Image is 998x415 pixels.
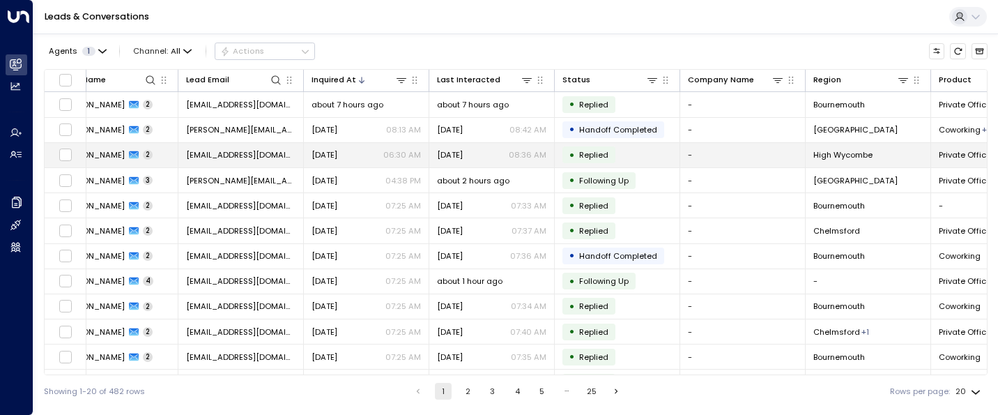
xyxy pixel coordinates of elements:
[44,43,110,59] button: Agents1
[569,272,575,291] div: •
[385,225,421,236] p: 07:25 AM
[312,124,337,135] span: Yesterday
[129,43,197,59] span: Channel:
[143,150,153,160] span: 2
[61,124,125,135] span: James Steer
[215,43,315,59] button: Actions
[437,250,463,262] span: Sep 15, 2025
[579,276,629,287] span: Following Up
[437,99,509,110] span: about 7 hours ago
[813,326,860,338] span: Chelmsford
[44,386,145,398] div: Showing 1-20 of 482 rows
[569,347,575,366] div: •
[59,224,72,238] span: Toggle select row
[312,326,337,338] span: Sep 15, 2025
[813,149,873,160] span: High Wycombe
[61,250,125,262] span: Kara Futcher-Garcia
[186,200,295,211] span: karagarcia2017@yahoo.com
[813,99,865,110] span: Bournemouth
[186,73,282,86] div: Lead Email
[59,325,72,339] span: Toggle select row
[143,176,153,186] span: 3
[569,120,575,139] div: •
[437,352,463,363] span: Sep 15, 2025
[939,175,991,186] span: Private Office
[385,352,421,363] p: 07:25 AM
[511,352,546,363] p: 07:35 AM
[939,276,991,287] span: Private Office
[386,124,421,135] p: 08:13 AM
[688,73,754,86] div: Company Name
[806,269,931,294] td: -
[312,149,337,160] span: Yesterday
[61,276,125,287] span: Rayan Habbab
[562,73,659,86] div: Status
[680,193,806,218] td: -
[385,276,421,287] p: 07:25 AM
[385,301,421,312] p: 07:25 AM
[215,43,315,59] div: Button group with a nested menu
[186,124,295,135] span: james.steer@sjpp.co.uk
[569,322,575,341] div: •
[143,276,153,286] span: 4
[312,301,337,312] span: Sep 15, 2025
[59,274,72,288] span: Toggle select row
[61,175,125,186] span: Sean Barrett
[435,383,452,400] button: page 1
[511,301,546,312] p: 07:34 AM
[509,124,546,135] p: 08:42 AM
[143,327,153,337] span: 2
[312,276,337,287] span: Sep 15, 2025
[510,326,546,338] p: 07:40 AM
[509,149,546,160] p: 08:36 AM
[312,352,337,363] span: Sep 15, 2025
[312,250,337,262] span: Sep 15, 2025
[437,124,463,135] span: Yesterday
[579,124,657,135] span: Handoff Completed
[186,225,295,236] span: karagarcia2017@yahoo.com
[186,301,295,312] span: karagarcia2017@yahoo.com
[186,276,295,287] span: rayan.habbab@gmail.com
[186,175,295,186] span: sean.barrett@fineandcountry.com
[939,99,991,110] span: Private Office
[813,73,841,86] div: Region
[59,98,72,112] span: Toggle select row
[143,226,153,236] span: 2
[680,168,806,193] td: -
[509,383,525,400] button: Go to page 4
[813,73,909,86] div: Region
[383,149,421,160] p: 06:30 AM
[680,118,806,142] td: -
[579,301,608,312] span: Replied
[569,297,575,316] div: •
[569,372,575,391] div: •
[143,125,153,135] span: 2
[569,146,575,165] div: •
[982,124,990,135] div: Private Office
[312,99,383,110] span: about 7 hours ago
[437,326,463,338] span: Sep 15, 2025
[459,383,476,400] button: Go to page 2
[143,201,153,211] span: 2
[59,148,72,162] span: Toggle select row
[813,124,898,135] span: York
[61,73,157,86] div: Lead Name
[579,200,608,211] span: Replied
[143,352,153,362] span: 2
[143,251,153,261] span: 2
[510,250,546,262] p: 07:36 AM
[61,301,125,312] span: Kara Futcher-Garcia
[385,326,421,338] p: 07:25 AM
[186,250,295,262] span: karagarcia2017@yahoo.com
[385,175,421,186] p: 04:38 PM
[59,199,72,213] span: Toggle select row
[813,250,865,262] span: Bournemouth
[939,149,991,160] span: Private Office
[61,200,125,211] span: Kara Futcher-Garcia
[61,149,125,160] span: Michael Thorpe
[82,47,95,56] span: 1
[579,352,608,363] span: Replied
[312,175,337,186] span: Sep 15, 2025
[680,143,806,167] td: -
[484,383,501,400] button: Go to page 3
